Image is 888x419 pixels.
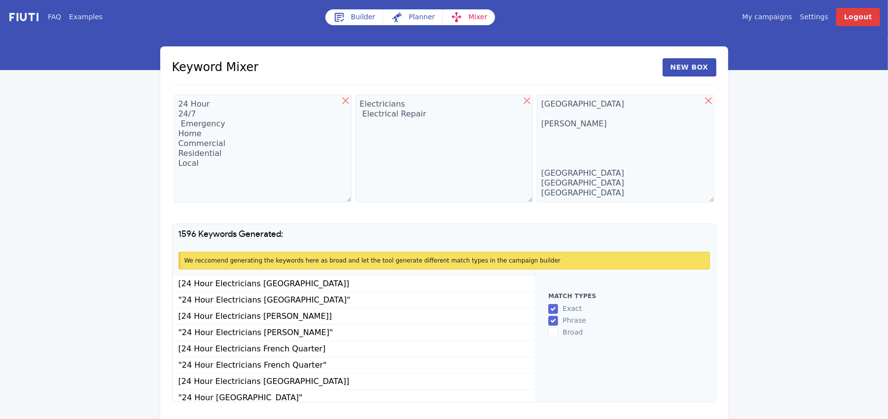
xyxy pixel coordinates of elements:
[443,9,495,25] a: Mixer
[173,357,535,374] li: "24 Hour Electricians French Quarter"
[173,224,716,245] h1: 1596 Keywords Generated:
[548,304,558,314] input: exact
[563,305,582,312] span: exact
[548,316,558,326] input: phrase
[173,374,535,390] li: [24 Hour Electricians [GEOGRAPHIC_DATA]]
[48,12,61,22] a: FAQ
[69,12,103,22] a: Examples
[742,12,792,22] a: My campaigns
[172,58,259,76] h1: Keyword Mixer
[173,276,535,292] li: [24 Hour Electricians [GEOGRAPHIC_DATA]]
[325,9,384,25] a: Builder
[800,12,828,22] a: Settings
[836,8,880,26] a: Logout
[178,252,710,269] div: We reccomend generating the keywords here as broad and let the tool generate different match type...
[383,9,443,25] a: Planner
[173,292,535,308] li: "24 Hour Electricians [GEOGRAPHIC_DATA]"
[548,292,702,301] h2: Match types
[663,58,716,76] button: New Box
[173,325,535,341] li: "24 Hour Electricians [PERSON_NAME]"
[563,328,583,336] span: broad
[548,328,558,338] input: broad
[8,11,40,23] img: f731f27.png
[563,316,586,324] span: phrase
[173,341,535,357] li: [24 Hour Electricians French Quarter]
[173,308,535,325] li: [24 Hour Electricians [PERSON_NAME]]
[173,390,535,406] li: "24 Hour [GEOGRAPHIC_DATA]"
